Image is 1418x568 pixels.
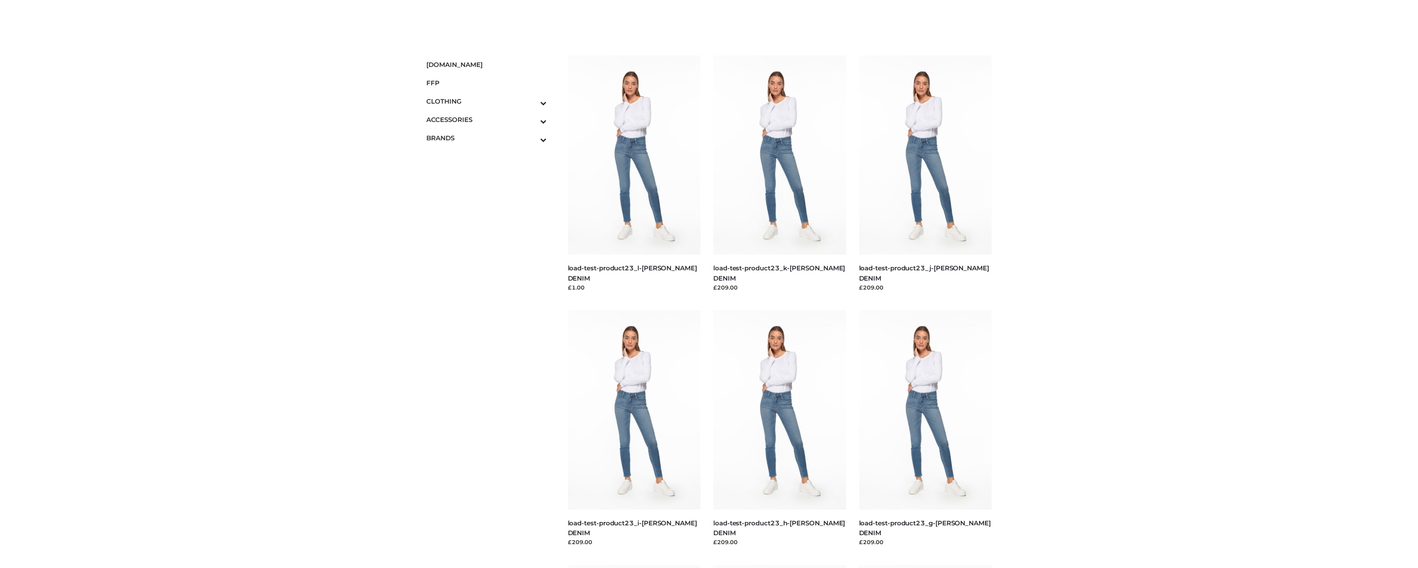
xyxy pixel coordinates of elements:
span: BRANDS [426,133,547,143]
span: [DOMAIN_NAME] [426,60,547,70]
a: FFP [426,74,547,92]
div: £209.00 [859,283,992,292]
img: load-test-product23_g-PARKER SMITH DENIM [859,310,992,509]
button: Toggle Submenu [517,129,547,147]
a: load-test-product23_i-[PERSON_NAME] DENIM [568,519,697,537]
div: £209.00 [859,538,992,546]
button: Toggle Submenu [517,110,547,129]
div: £209.00 [713,283,846,292]
a: load-test-product23_l-[PERSON_NAME] DENIM [568,264,697,282]
span: CLOTHING [426,96,547,106]
img: load-test-product23_j-PARKER SMITH DENIM [859,55,992,255]
img: load-test-product23_i-PARKER SMITH DENIM [568,310,701,509]
a: ACCESSORIESToggle Submenu [426,110,547,129]
span: ACCESSORIES [426,115,547,125]
img: load-test-product23_k-PARKER SMITH DENIM [713,55,846,255]
a: BRANDSToggle Submenu [426,129,547,147]
img: load-test-product23_h-PARKER SMITH DENIM [713,310,846,509]
a: CLOTHINGToggle Submenu [426,92,547,110]
div: £209.00 [568,538,701,546]
span: FFP [426,78,547,88]
div: £209.00 [713,538,846,546]
a: load-test-product23_j-[PERSON_NAME] DENIM [859,264,989,282]
button: Toggle Submenu [517,92,547,110]
div: £1.00 [568,283,701,292]
img: load-test-product23_l-PARKER SMITH DENIM [568,55,701,255]
a: load-test-product23_g-[PERSON_NAME] DENIM [859,519,991,537]
a: [DOMAIN_NAME] [426,55,547,74]
a: load-test-product23_h-[PERSON_NAME] DENIM [713,519,845,537]
a: load-test-product23_k-[PERSON_NAME] DENIM [713,264,845,282]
